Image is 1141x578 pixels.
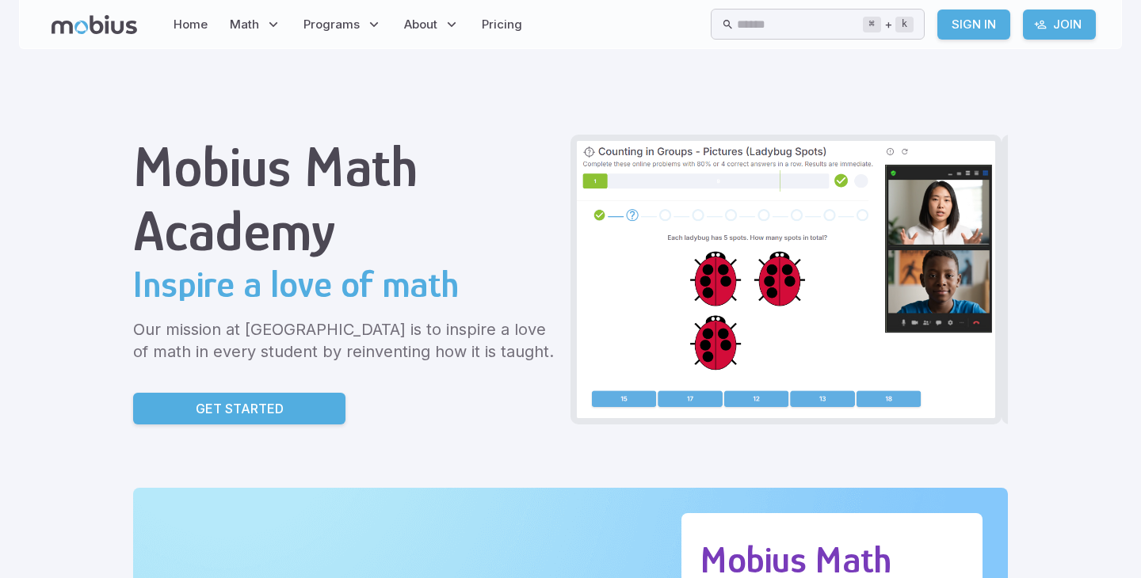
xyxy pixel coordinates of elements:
a: Sign In [937,10,1010,40]
img: Grade 2 Class [577,141,995,418]
a: Pricing [477,6,527,43]
div: + [863,15,914,34]
a: Join [1023,10,1096,40]
h2: Inspire a love of math [133,263,558,306]
h1: Mobius Math Academy [133,135,558,263]
kbd: k [895,17,914,32]
span: Math [230,16,259,33]
span: About [404,16,437,33]
span: Programs [303,16,360,33]
kbd: ⌘ [863,17,881,32]
a: Home [169,6,212,43]
p: Our mission at [GEOGRAPHIC_DATA] is to inspire a love of math in every student by reinventing how... [133,318,558,363]
p: Get Started [196,399,284,418]
a: Get Started [133,393,345,424]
